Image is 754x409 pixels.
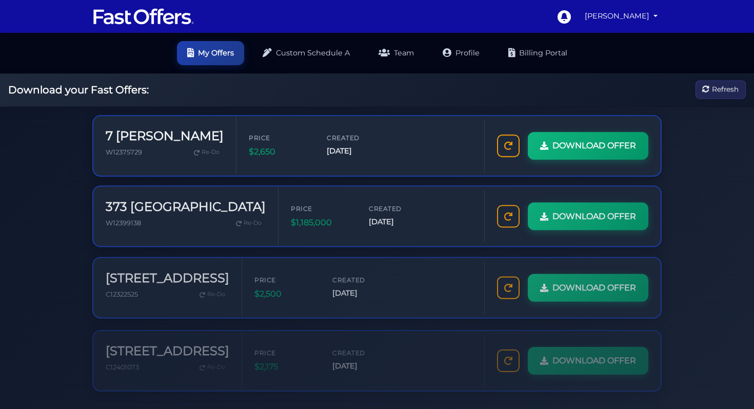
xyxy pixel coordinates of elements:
h3: [STREET_ADDRESS] [106,338,229,353]
span: $2,650 [249,145,310,159]
h2: Download your Fast Offers: [8,84,149,96]
a: My Offers [177,41,244,65]
span: C12322525 [106,288,138,296]
span: Created [332,342,394,352]
a: DOWNLOAD OFFER [528,271,648,299]
h3: [STREET_ADDRESS] [106,268,229,283]
span: [DATE] [369,215,430,227]
span: Price [254,272,316,282]
span: Re-Do [207,357,225,366]
span: Created [332,272,394,282]
span: W12399138 [106,218,141,226]
span: Created [369,203,430,212]
a: Custom Schedule A [252,41,360,65]
span: Refresh [712,84,739,95]
span: [DATE] [332,285,394,297]
span: $1,185,000 [291,215,352,228]
a: Re-Do [232,216,266,229]
span: $2,500 [254,285,316,298]
span: $2,175 [254,355,316,368]
span: DOWNLOAD OFFER [552,279,636,292]
a: DOWNLOAD OFFER [528,132,648,160]
a: Profile [432,41,490,65]
a: DOWNLOAD OFFER [528,202,648,229]
h3: 373 [GEOGRAPHIC_DATA] [106,199,266,213]
a: Re-Do [190,146,224,159]
span: Price [249,133,310,143]
span: Re-Do [202,148,220,157]
span: DOWNLOAD OFFER [552,348,636,362]
h3: 7 [PERSON_NAME] [106,129,224,144]
span: DOWNLOAD OFFER [552,139,636,152]
a: Team [368,41,424,65]
span: W12375729 [106,148,142,156]
span: Price [254,342,316,352]
a: Re-Do [195,355,229,368]
span: Re-Do [207,287,225,297]
button: Refresh [696,81,746,100]
span: Created [327,133,388,143]
a: [PERSON_NAME] [581,6,662,26]
span: DOWNLOAD OFFER [552,209,636,222]
span: [DATE] [327,145,388,157]
span: Re-Do [244,218,262,227]
span: Price [291,203,352,212]
a: Billing Portal [498,41,578,65]
span: [DATE] [332,355,394,366]
a: DOWNLOAD OFFER [528,341,648,369]
a: Re-Do [195,285,229,299]
span: C12401073 [106,358,139,365]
